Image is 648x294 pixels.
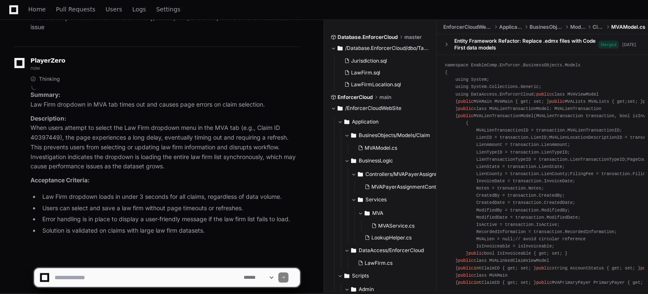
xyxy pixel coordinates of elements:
[341,79,425,91] button: LawFirmLocation.sql
[106,7,122,12] span: Users
[454,38,598,51] div: Entity Framework Refactor: Replace .edmx files with Code First data models
[352,118,379,125] span: Application
[345,45,430,52] span: /Database.EnforcerCloud/dbo/Tables
[156,7,180,12] span: Settings
[358,169,363,179] svg: Directory
[404,34,422,41] span: master
[40,226,300,236] li: Solution is validated on claims with large law firm datasets.
[351,69,380,76] span: LawFirm.sql
[476,171,570,176] span: LienCounty = transaction.LienCounty;
[359,247,424,254] span: DataAccess/EnforcerCloud
[341,67,425,79] button: LawFirm.sql
[359,157,393,164] span: BusinessLogic
[476,164,565,169] span: LienState = transaction.LienState;
[30,91,60,98] strong: Summary:
[365,196,387,203] span: Services
[351,58,387,64] span: Jurisdiction.sql
[341,55,425,67] button: Jurisdiction.sql
[40,192,300,202] li: Law Firm dropdown loads in under 3 seconds for all claims, regardless of data volume.
[28,7,46,12] span: Home
[622,41,636,48] div: [DATE]
[30,176,90,184] strong: Acceptance Criteria:
[351,245,356,256] svg: Directory
[458,113,474,118] span: public
[372,210,383,217] span: MVA
[331,102,430,115] button: /EnforcerCloudWebSite
[499,24,523,30] span: Application
[549,99,565,104] span: public
[371,234,412,241] span: LookupHelper.cs
[365,171,447,178] span: Controllers/MVAPayerAssignment
[40,203,300,213] li: Users can select and save a law firm without page timeouts or refreshes.
[351,81,401,88] span: LawFirmLocation.sql
[30,90,300,110] p: Law Firm dropdown in MVA tab times out and causes page errors on claim selection.
[338,34,398,41] span: Database.EnforcerCloud
[338,103,343,113] svg: Directory
[476,142,570,147] span: LienAmount = transaction.LienAmount;
[30,65,40,71] span: now
[56,7,95,12] span: Pull Requests
[331,41,430,55] button: /Database.EnforcerCloud/dbo/Tables
[30,114,300,172] p: When users attempt to select the Law Firm dropdown menu in the MVA tab (e.g., Claim ID 40397449),...
[378,223,415,229] span: MVAService.cs
[359,132,430,139] span: BusinesObjects/Models/Claim
[39,76,60,82] span: Thinking
[40,214,300,224] li: Error handling is in place to display a user-friendly message if the law firm list fails to load.
[132,7,146,12] span: Logs
[358,206,450,220] button: MVA
[371,184,455,190] span: MVAPayerAssignmentController.cs
[573,99,627,104] span: Lists MVALists { get;
[365,208,370,218] svg: Directory
[351,130,356,140] svg: Directory
[458,99,474,104] span: public
[379,94,391,101] span: main
[476,150,570,155] span: LienTypeID = transaction.LienTypeID;
[530,24,563,30] span: BusinesObjects
[536,92,552,97] span: public
[338,94,373,101] span: EnforcerCloud
[443,24,492,30] span: EnforcerCloudWebSite
[358,195,363,205] svg: Directory
[361,181,452,193] button: MVAPayerAssignmentController.cs
[344,154,444,168] button: BusinessLogic
[476,157,627,162] span: LienTransactionTypeID = transaction.LienTransactionTypeID;
[344,129,444,142] button: BusinesObjects/Models/Claim
[338,43,343,53] svg: Directory
[570,24,585,30] span: Models
[351,156,356,166] svg: Directory
[344,117,349,127] svg: Directory
[611,24,645,30] span: MVAModel.cs
[354,142,439,154] button: MVAModel.cs
[351,193,450,206] button: Services
[476,135,549,140] span: LienID = transaction.LienID;
[484,236,515,242] span: Lien = null;
[484,128,622,133] span: LienTransactionID = transaction.MVALienTransactionID;
[338,115,437,129] button: Application
[458,106,474,111] span: public
[593,24,604,30] span: Claim
[345,105,401,112] span: /EnforcerCloudWebSite
[365,145,397,151] span: MVAModel.cs
[30,13,300,33] p: Create a very concise ticket with a summary, description, and acceptance criteria to address this...
[598,41,619,49] span: Merged
[368,220,445,232] button: MVAService.cs
[351,168,450,181] button: Controllers/MVAPayerAssignment
[30,58,65,63] span: PlayerZero
[344,244,444,257] button: DataAccess/EnforcerCloud
[468,251,484,256] span: public
[30,115,66,122] strong: Description:
[361,232,445,244] button: LookupHelper.cs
